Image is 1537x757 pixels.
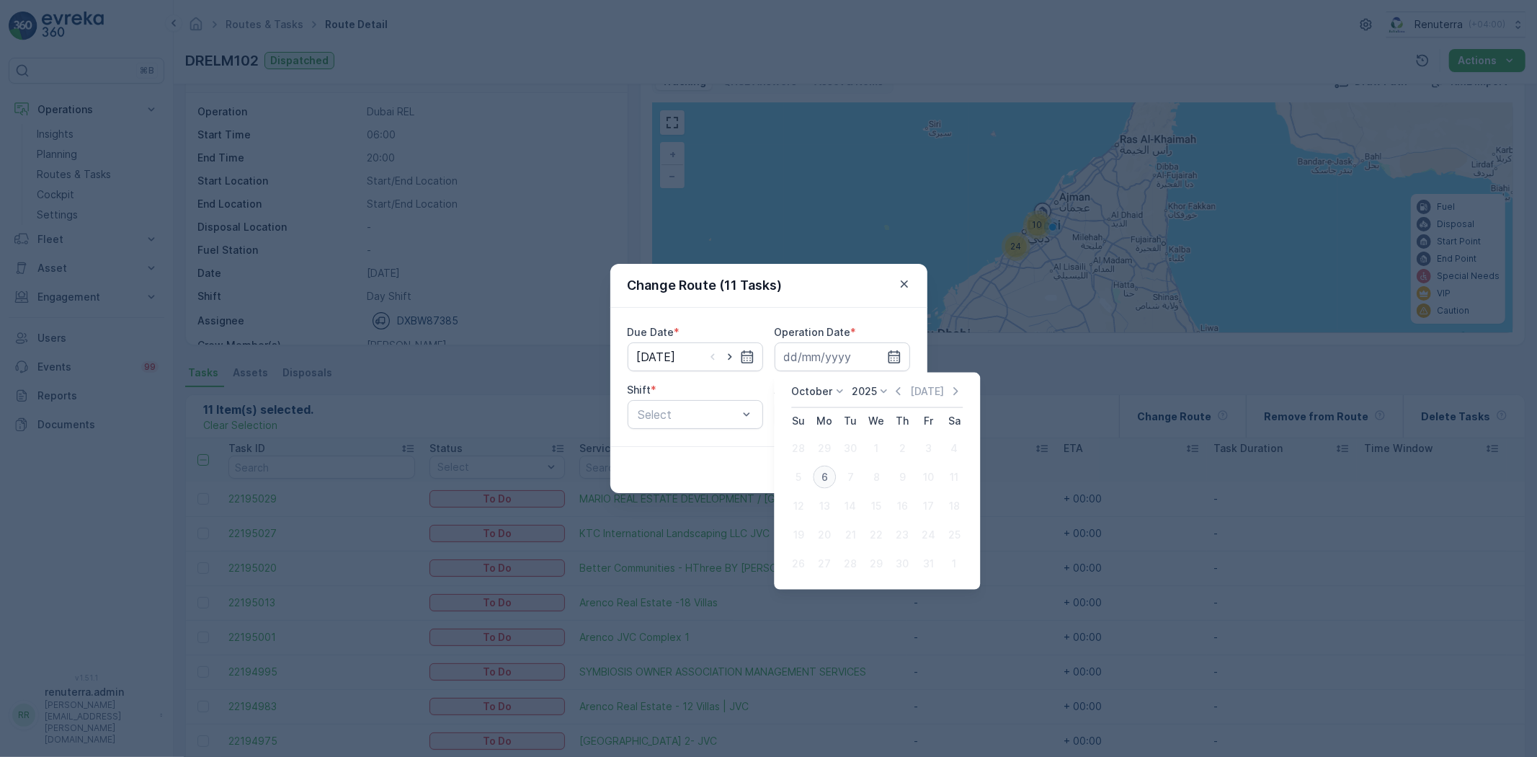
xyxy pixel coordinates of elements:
[775,326,851,338] label: Operation Date
[787,552,810,575] div: 26
[813,495,836,518] div: 13
[917,466,940,489] div: 10
[628,342,763,371] input: dd/mm/yyyy
[917,437,940,460] div: 3
[813,523,836,546] div: 20
[813,466,836,489] div: 6
[839,552,862,575] div: 28
[787,523,810,546] div: 19
[865,552,888,575] div: 29
[839,523,862,546] div: 21
[811,408,837,434] th: Monday
[787,495,810,518] div: 12
[865,495,888,518] div: 15
[910,384,944,399] p: [DATE]
[628,326,674,338] label: Due Date
[891,437,914,460] div: 2
[787,466,810,489] div: 5
[791,384,832,399] p: October
[638,406,738,423] p: Select
[917,523,940,546] div: 24
[943,437,966,460] div: 4
[891,466,914,489] div: 9
[891,495,914,518] div: 16
[891,552,914,575] div: 30
[839,466,862,489] div: 7
[943,466,966,489] div: 11
[941,408,967,434] th: Saturday
[865,466,888,489] div: 8
[813,437,836,460] div: 29
[943,523,966,546] div: 25
[865,523,888,546] div: 22
[813,552,836,575] div: 27
[852,384,877,399] p: 2025
[787,437,810,460] div: 28
[839,495,862,518] div: 14
[915,408,941,434] th: Friday
[889,408,915,434] th: Thursday
[917,495,940,518] div: 17
[628,275,783,296] p: Change Route (11 Tasks)
[891,523,914,546] div: 23
[837,408,863,434] th: Tuesday
[628,384,651,396] label: Shift
[785,408,811,434] th: Sunday
[865,437,888,460] div: 1
[917,552,940,575] div: 31
[943,552,966,575] div: 1
[775,342,910,371] input: dd/mm/yyyy
[863,408,889,434] th: Wednesday
[839,437,862,460] div: 30
[943,495,966,518] div: 18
